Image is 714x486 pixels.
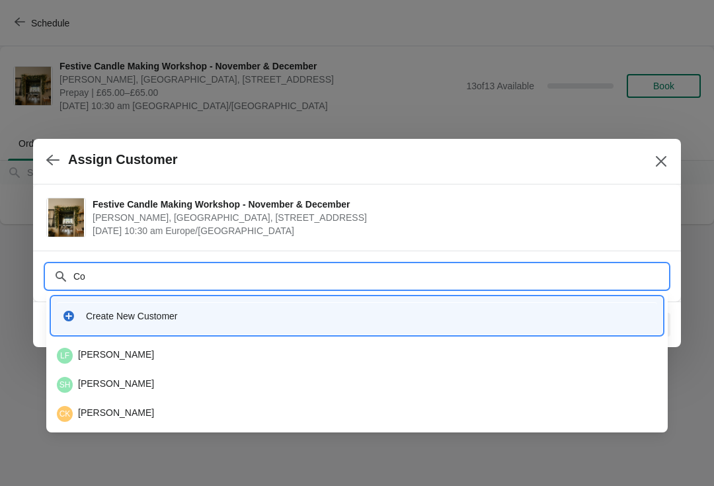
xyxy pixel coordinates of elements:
[57,348,73,364] span: Laura Fisher
[60,351,69,360] text: LF
[57,377,657,393] div: [PERSON_NAME]
[649,149,673,173] button: Close
[48,198,84,237] img: Festive Candle Making Workshop - November & December | Laura Fisher, Scrapps Hill Farm, 550 Worti...
[46,343,668,369] li: Laura Fisher
[93,198,661,211] span: Festive Candle Making Workshop - November & December
[68,152,178,167] h2: Assign Customer
[59,380,71,389] text: SH
[73,264,668,288] input: Search customer name or email
[46,369,668,398] li: Sam Hayman
[59,409,71,419] text: CK
[57,406,73,422] span: Charlotte Kennerley
[93,224,661,237] span: [DATE] 10:30 am Europe/[GEOGRAPHIC_DATA]
[93,211,661,224] span: [PERSON_NAME], [GEOGRAPHIC_DATA], [STREET_ADDRESS]
[86,309,652,323] div: Create New Customer
[57,377,73,393] span: Sam Hayman
[57,348,657,364] div: [PERSON_NAME]
[57,406,657,422] div: [PERSON_NAME]
[46,398,668,427] li: Charlotte Kennerley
